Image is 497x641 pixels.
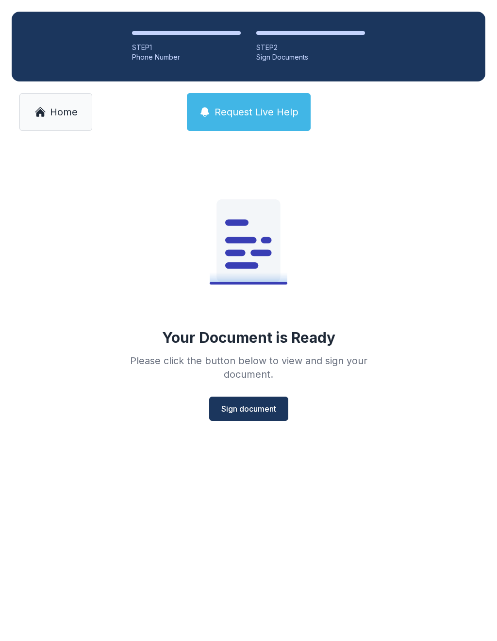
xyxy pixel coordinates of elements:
div: Your Document is Ready [162,329,335,346]
span: Request Live Help [215,105,298,119]
div: Please click the button below to view and sign your document. [109,354,388,381]
span: Sign document [221,403,276,415]
div: Sign Documents [256,52,365,62]
div: Phone Number [132,52,241,62]
div: STEP 1 [132,43,241,52]
span: Home [50,105,78,119]
div: STEP 2 [256,43,365,52]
